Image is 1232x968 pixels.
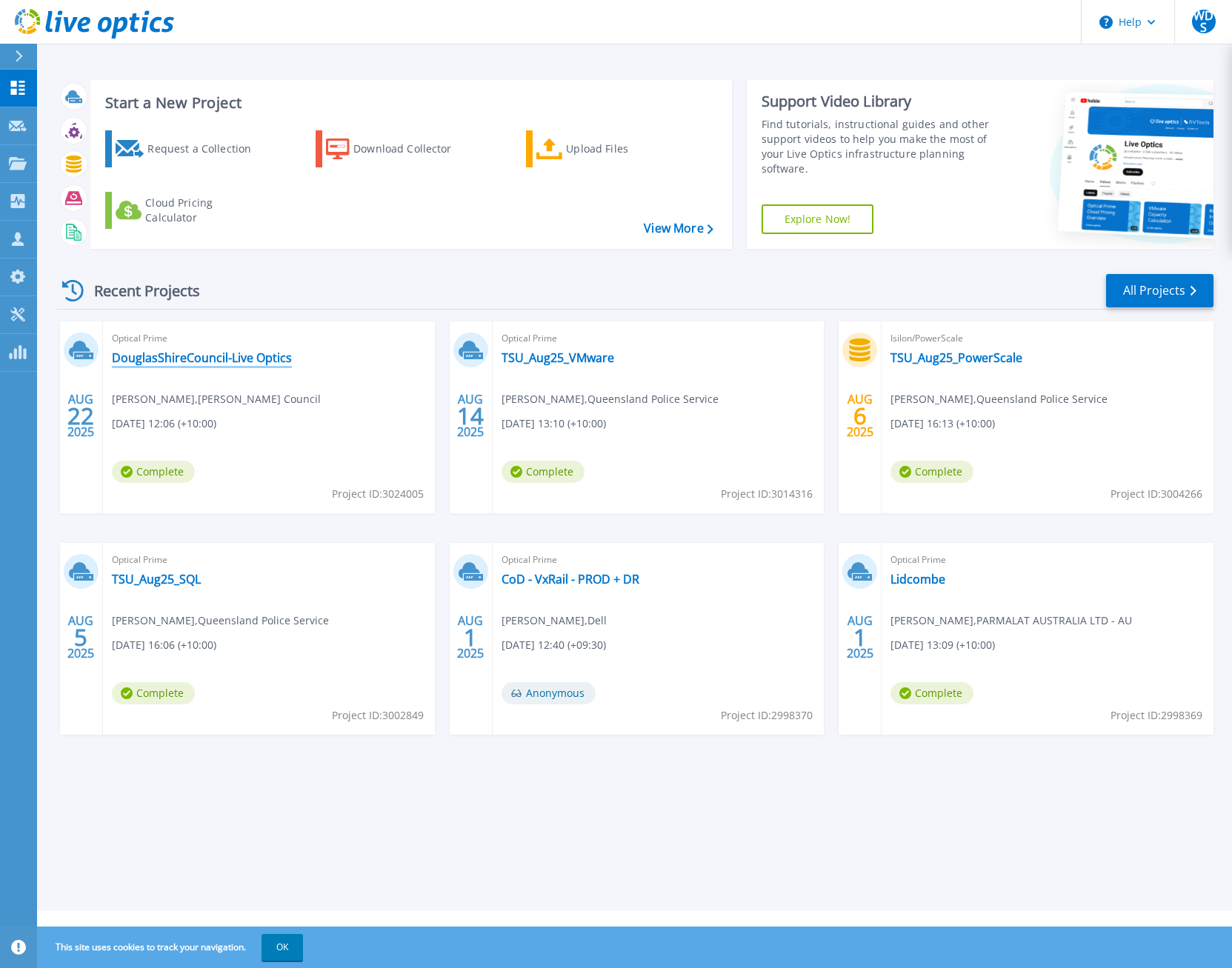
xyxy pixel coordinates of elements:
h3: Start a New Project [105,95,713,111]
span: [PERSON_NAME] , [PERSON_NAME] Council [112,391,321,407]
a: Request a Collection [105,130,270,167]
span: Complete [502,461,585,483]
span: Project ID: 3004266 [1111,486,1202,502]
a: All Projects [1106,274,1213,307]
a: TSU_Aug25_VMware [502,350,614,365]
a: CoD - VxRail - PROD + DR [502,572,639,587]
span: [PERSON_NAME] , PARMALAT AUSTRALIA LTD - AU [890,612,1132,629]
span: [DATE] 16:13 (+10:00) [890,415,995,432]
span: Project ID: 2998369 [1111,707,1202,724]
a: TSU_Aug25_SQL [112,572,201,587]
span: [DATE] 16:06 (+10:00) [112,637,216,653]
span: [PERSON_NAME] , Queensland Police Service [890,391,1108,407]
a: Upload Files [526,130,691,167]
div: Download Collector [353,134,472,164]
span: Anonymous [502,682,596,704]
div: AUG 2025 [456,389,485,443]
span: Project ID: 2998370 [721,707,813,724]
div: AUG 2025 [67,389,95,443]
a: View More [644,221,713,236]
span: 5 [74,631,87,644]
a: DouglasShireCouncil-Live Optics [112,350,292,365]
span: [DATE] 12:40 (+09:30) [502,637,606,653]
span: Project ID: 3014316 [721,486,813,502]
div: Recent Projects [57,273,220,309]
span: [PERSON_NAME] , Queensland Police Service [502,391,719,407]
div: Cloud Pricing Calculator [145,196,264,225]
div: AUG 2025 [456,610,485,664]
span: 1 [464,631,477,644]
div: AUG 2025 [846,610,874,664]
span: This site uses cookies to track your navigation. [41,934,303,961]
span: Optical Prime [112,330,426,347]
span: Complete [112,682,195,704]
div: Upload Files [566,134,685,164]
a: Download Collector [316,130,481,167]
span: 22 [67,410,94,422]
span: 14 [457,410,484,422]
span: 1 [853,631,867,644]
span: Complete [890,682,973,704]
a: Lidcombe [890,572,945,587]
span: [DATE] 12:06 (+10:00) [112,415,216,432]
div: Find tutorials, instructional guides and other support videos to help you make the most of your L... [762,117,998,176]
a: Cloud Pricing Calculator [105,192,270,229]
button: OK [262,934,303,961]
span: Project ID: 3002849 [332,707,424,724]
span: WDS [1192,10,1216,33]
div: AUG 2025 [67,610,95,664]
span: Optical Prime [112,552,426,568]
span: [DATE] 13:09 (+10:00) [890,637,995,653]
span: [DATE] 13:10 (+10:00) [502,415,606,432]
span: Optical Prime [502,330,816,347]
span: Optical Prime [890,552,1205,568]
span: Project ID: 3024005 [332,486,424,502]
a: Explore Now! [762,204,874,234]
span: Isilon/PowerScale [890,330,1205,347]
span: Optical Prime [502,552,816,568]
div: AUG 2025 [846,389,874,443]
span: Complete [112,461,195,483]
div: Support Video Library [762,92,998,111]
span: [PERSON_NAME] , Dell [502,612,607,629]
span: 6 [853,410,867,422]
span: Complete [890,461,973,483]
a: TSU_Aug25_PowerScale [890,350,1022,365]
span: [PERSON_NAME] , Queensland Police Service [112,612,329,629]
div: Request a Collection [147,134,266,164]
